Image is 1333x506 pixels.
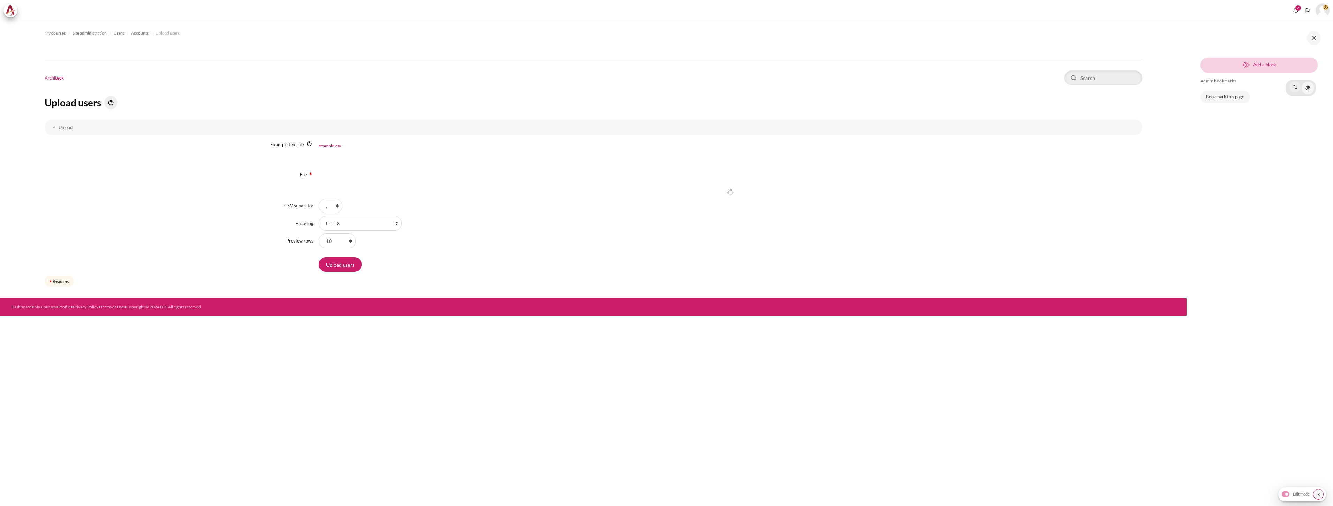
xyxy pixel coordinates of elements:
a: User menu [1316,3,1330,17]
img: Help with Example text file [307,141,312,147]
img: Loading... [727,189,734,196]
section: Blocks [1200,55,1318,190]
div: Show notification window with 2 new notifications [1290,5,1301,16]
a: Profile [58,304,70,310]
a: My courses [45,29,66,37]
h5: Admin bookmarks [1200,78,1318,84]
div: Required [45,276,74,287]
label: Preview rows [286,238,314,244]
div: 2 [1295,5,1301,11]
a: Move Admin bookmarks block [1287,83,1301,89]
div: • • • • • [11,304,676,310]
img: Required field [48,279,53,283]
span: Accounts [131,30,149,36]
a: Terms of Use [100,304,124,310]
h1: Architeck [45,75,64,81]
a: Dashboard [11,304,32,310]
a: Privacy Policy [73,304,98,310]
img: Architeck [6,5,15,16]
a: example.csv [319,143,341,148]
a: Help [103,96,119,109]
label: File [300,172,307,177]
span: Site administration [73,30,107,36]
span: My courses [45,30,66,36]
label: Example text file [270,141,304,148]
nav: Navigation bar [45,28,1142,39]
img: Move Admin bookmarks block [1289,81,1301,92]
input: Search [1064,70,1142,85]
a: Accounts [131,29,149,37]
a: Add a block [1200,58,1318,73]
a: Users [114,29,124,37]
button: Languages [1302,5,1313,16]
input: Upload users [319,257,362,272]
label: Encoding [295,221,314,226]
a: Upload users [156,29,180,37]
a: Copyright © 2024 BTS All rights reserved [126,304,201,310]
span: Add a block [1253,61,1276,68]
a: My Courses [34,304,56,310]
span: Upload users [156,30,180,36]
a: Bookmark this page [1200,91,1250,103]
h3: Upload [59,125,1128,131]
a: Architeck Architeck [3,3,21,17]
a: Site administration [73,29,107,37]
img: Help with Upload users [104,96,118,109]
label: CSV separator [284,203,314,208]
span: Required [308,171,314,175]
span: Users [114,30,124,36]
a: Help [305,141,314,147]
h2: Upload users [45,96,1142,109]
a: Actions menu [1302,82,1314,94]
img: Required [308,171,314,177]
